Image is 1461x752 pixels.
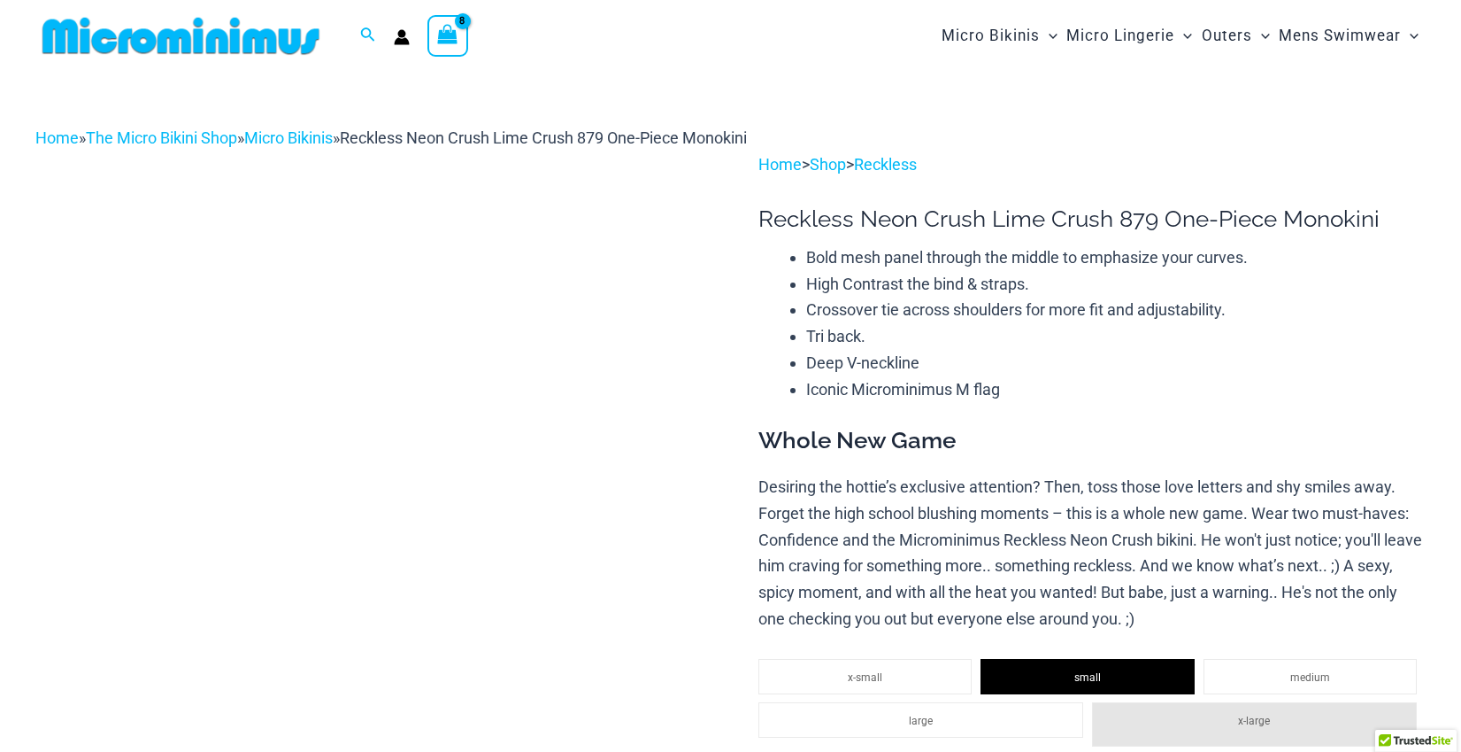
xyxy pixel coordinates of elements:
a: Reckless [854,155,917,174]
a: OutersMenu ToggleMenu Toggle [1197,9,1274,63]
li: Tri back. [806,323,1426,350]
li: medium [1203,659,1417,694]
a: Micro BikinisMenu ToggleMenu Toggle [937,9,1062,63]
span: Menu Toggle [1040,13,1057,58]
span: Micro Lingerie [1066,13,1174,58]
li: Crossover tie across shoulders for more fit and adjustability. [806,297,1426,323]
span: Menu Toggle [1252,13,1270,58]
li: Bold mesh panel through the middle to emphasize your curves. [806,244,1426,271]
span: Outers [1202,13,1252,58]
a: View Shopping Cart, 8 items [427,15,468,56]
span: Menu Toggle [1174,13,1192,58]
li: Deep V-neckline [806,350,1426,376]
li: Iconic Microminimus M flag [806,376,1426,403]
a: Micro Bikinis [244,128,333,147]
li: large [758,702,1083,738]
a: Home [35,128,79,147]
h1: Reckless Neon Crush Lime Crush 879 One-Piece Monokini [758,205,1426,233]
span: x-small [848,671,882,684]
li: High Contrast the bind & straps. [806,271,1426,298]
li: x-large [1092,702,1417,747]
h3: Whole New Game [758,426,1426,456]
nav: Site Navigation [934,6,1426,66]
a: Mens SwimwearMenu ToggleMenu Toggle [1274,9,1423,63]
span: Reckless Neon Crush Lime Crush 879 One-Piece Monokini [340,128,747,147]
p: Desiring the hottie’s exclusive attention? Then, toss those love letters and shy smiles away. For... [758,474,1426,632]
a: Micro LingerieMenu ToggleMenu Toggle [1062,9,1196,63]
li: small [980,659,1194,694]
a: Home [758,155,802,174]
p: > > [758,151,1426,178]
a: Account icon link [394,29,410,45]
a: The Micro Bikini Shop [86,128,237,147]
span: small [1074,671,1101,684]
span: Menu Toggle [1401,13,1419,58]
span: » » » [35,128,747,147]
li: x-small [758,659,972,694]
span: medium [1290,671,1330,684]
a: Shop [810,155,846,174]
span: large [909,715,933,727]
span: x-large [1238,715,1270,727]
a: Search icon link [360,25,376,47]
span: Micro Bikinis [942,13,1040,58]
span: Mens Swimwear [1279,13,1401,58]
img: MM SHOP LOGO FLAT [35,16,327,56]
